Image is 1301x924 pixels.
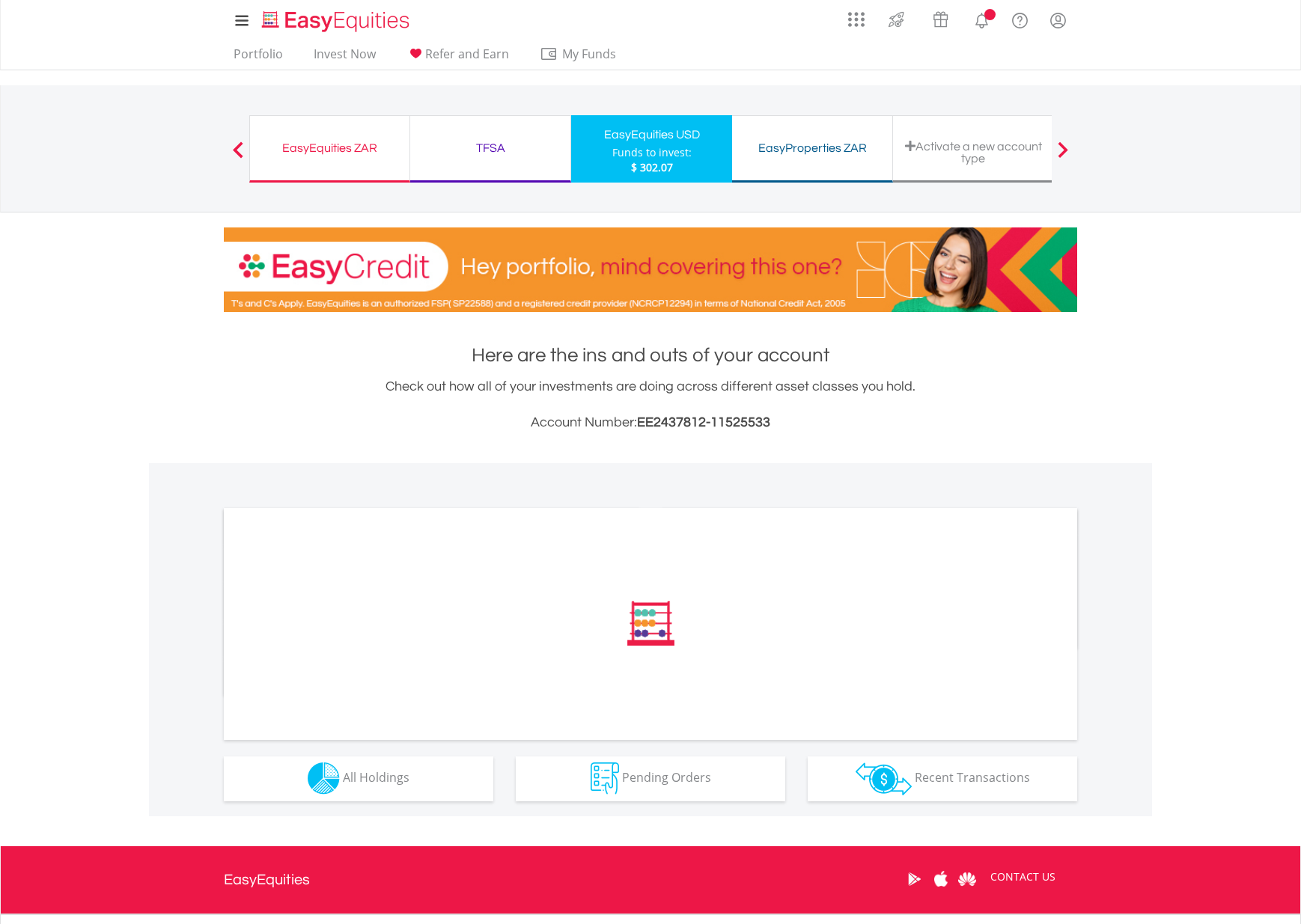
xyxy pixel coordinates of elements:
div: EasyEquities USD [580,124,723,145]
span: $ 302.07 [631,160,673,174]
span: Recent Transactions [915,769,1030,786]
button: All Holdings [224,756,493,801]
a: AppsGrid [838,4,874,28]
a: CONTACT US [980,856,1066,898]
button: Pending Orders [516,756,785,801]
img: holdings-wht.png [308,762,340,795]
div: TFSA [419,138,561,159]
a: My Profile [1039,4,1077,37]
div: Funds to invest: [612,145,692,160]
img: thrive-v2.svg [884,7,909,31]
span: EE2437812-11525533 [637,415,770,429]
span: My Funds [540,44,638,64]
img: grid-menu-icon.svg [848,11,865,28]
div: Check out how all of your investments are doing across different asset classes you hold. [224,376,1077,433]
span: All Holdings [343,769,409,786]
a: Refer and Earn [400,46,515,70]
a: FAQ's and Support [1001,4,1039,34]
a: Google Play [901,856,927,902]
a: EasyEquities [224,846,310,914]
a: Notifications [963,4,1001,34]
h1: Here are the ins and outs of your account [224,342,1077,369]
img: vouchers-v2.svg [928,7,953,31]
span: Pending Orders [622,769,711,786]
div: EasyEquities ZAR [259,138,400,159]
h3: Account Number: [224,412,1077,433]
img: EasyEquities_Logo.png [259,9,415,34]
a: Home page [256,4,415,34]
span: Refer and Earn [425,46,509,62]
a: Invest Now [308,46,382,70]
a: Huawei [954,856,980,902]
img: EasyCredit Promotion Banner [224,227,1077,312]
img: transactions-zar-wht.png [856,762,912,795]
a: Vouchers [918,4,963,31]
a: Apple [927,856,954,902]
div: EasyProperties ZAR [741,138,883,159]
button: Recent Transactions [808,756,1077,801]
div: Activate a new account type [902,140,1044,165]
a: Portfolio [228,46,289,70]
img: pending_instructions-wht.png [591,762,619,795]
